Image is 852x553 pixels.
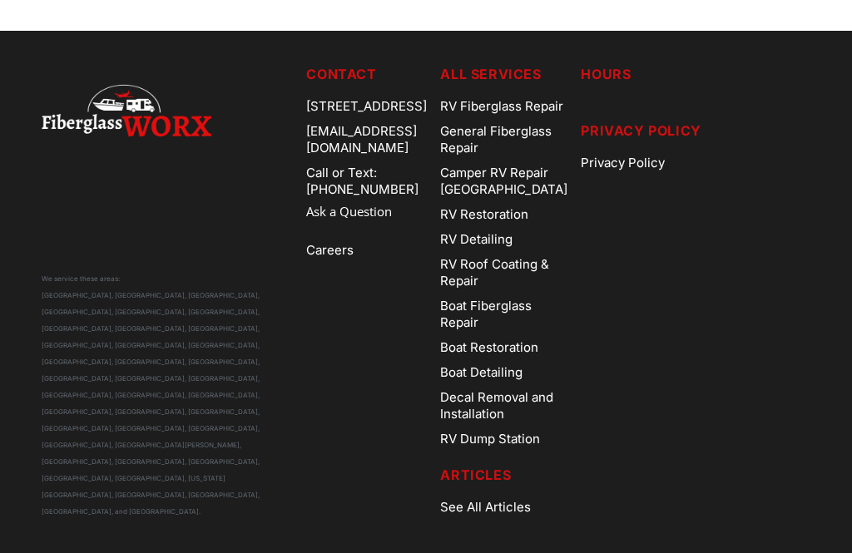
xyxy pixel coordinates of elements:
[440,227,567,252] a: RV Detailing
[440,252,567,294] a: RV Roof Coating & Repair
[440,495,567,520] a: See All Articles
[440,94,567,119] a: RV Fiberglass Repair
[581,121,810,141] h5: Privacy Policy
[306,64,427,84] h5: Contact
[440,64,567,84] h5: ALL SERVICES
[306,94,427,119] div: [STREET_ADDRESS]
[440,202,567,227] a: RV Restoration
[440,427,567,452] a: RV Dump Station
[42,270,293,520] div: We service these areas: [GEOGRAPHIC_DATA], [GEOGRAPHIC_DATA], [GEOGRAPHIC_DATA], [GEOGRAPHIC_DATA...
[440,160,567,202] a: Camper RV Repair [GEOGRAPHIC_DATA]
[440,335,567,360] a: Boat Restoration
[581,64,810,84] h5: Hours
[306,160,427,202] a: Call or Text: [PHONE_NUMBER]
[306,202,427,221] a: Ask a Question
[306,238,427,263] a: Careers
[440,465,567,485] h5: Articles
[306,119,427,160] div: [EMAIL_ADDRESS][DOMAIN_NAME]
[440,119,567,160] a: General Fiberglass Repair
[581,151,810,175] a: Privacy Policy
[440,385,567,427] a: Decal Removal and Installation
[440,360,567,385] a: Boat Detailing
[440,294,567,335] a: Boat Fiberglass Repair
